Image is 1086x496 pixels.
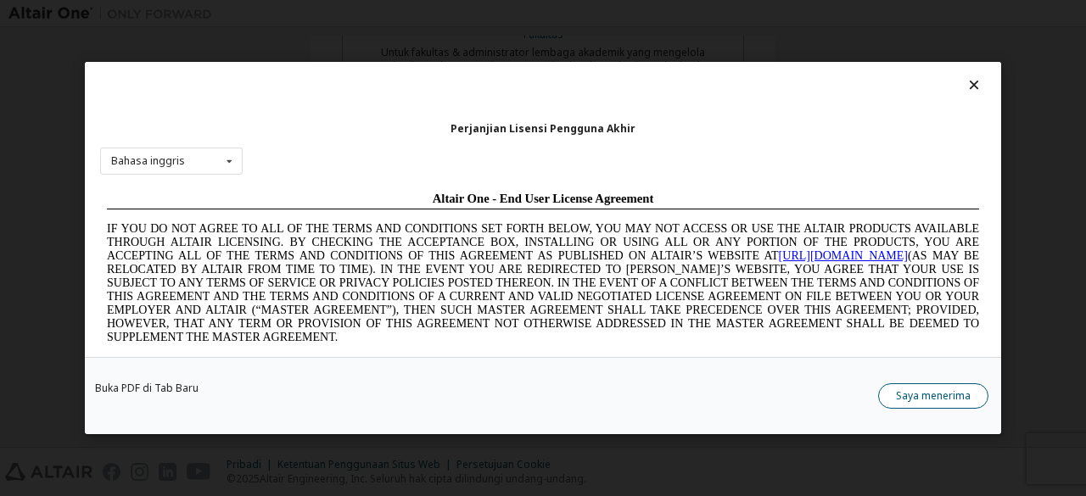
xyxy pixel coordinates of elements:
[896,388,971,403] font: Saya menerima
[7,173,879,294] span: Lore Ipsumd Sit Ame Cons Adipisc Elitseddo (“Eiusmodte”) in utlabor Etdolo Magnaaliqua Eni. (“Adm...
[878,383,988,409] button: Saya menerima
[95,381,199,395] font: Buka PDF di Tab Baru
[7,37,879,159] span: IF YOU DO NOT AGREE TO ALL OF THE TERMS AND CONDITIONS SET FORTH BELOW, YOU MAY NOT ACCESS OR USE...
[333,7,554,20] span: Altair One - End User License Agreement
[95,383,199,393] a: Buka PDF di Tab Baru
[111,153,185,168] font: Bahasa inggris
[679,64,808,77] a: [URL][DOMAIN_NAME]
[451,121,635,136] font: Perjanjian Lisensi Pengguna Akhir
